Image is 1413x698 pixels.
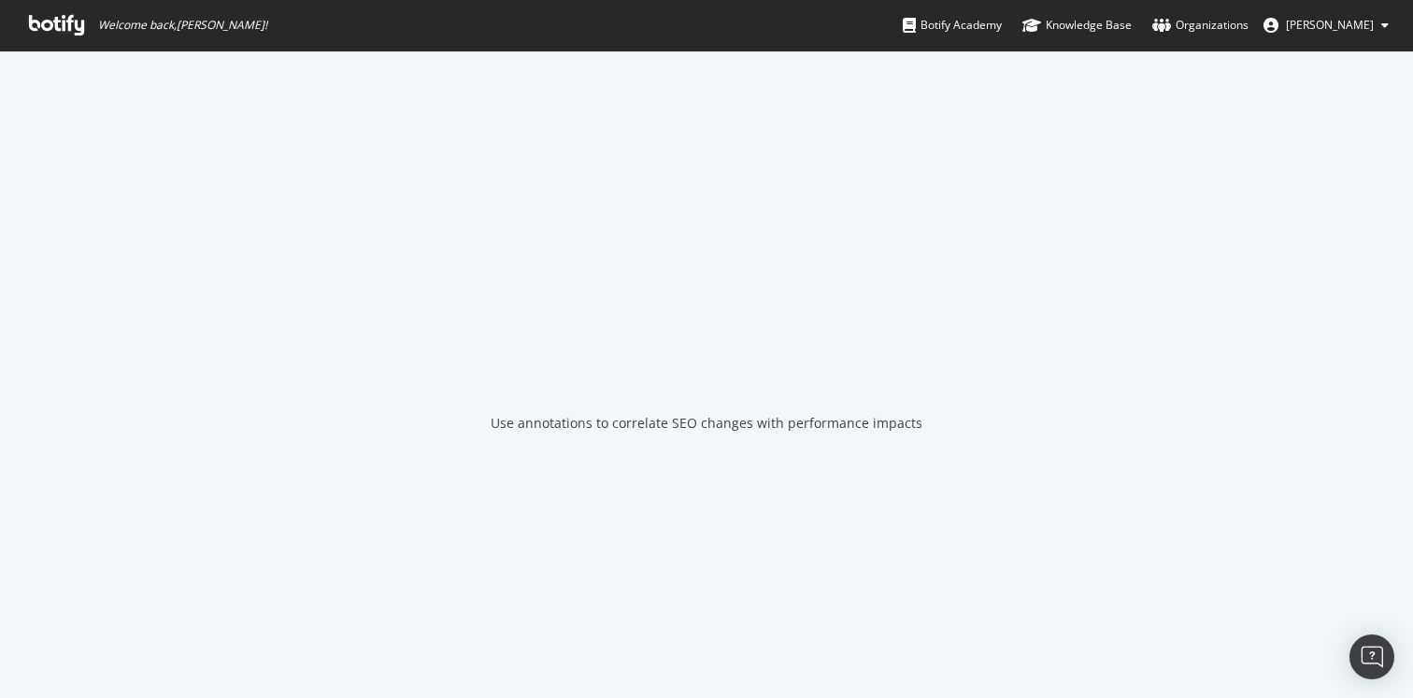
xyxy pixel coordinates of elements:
button: [PERSON_NAME] [1249,10,1404,40]
div: Botify Academy [903,16,1002,35]
div: animation [639,317,774,384]
span: Welcome back, [PERSON_NAME] ! [98,18,267,33]
div: Knowledge Base [1022,16,1132,35]
div: Open Intercom Messenger [1349,634,1394,679]
div: Use annotations to correlate SEO changes with performance impacts [491,414,922,433]
div: Organizations [1152,16,1249,35]
span: Alexandre CRUZ [1286,17,1374,33]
